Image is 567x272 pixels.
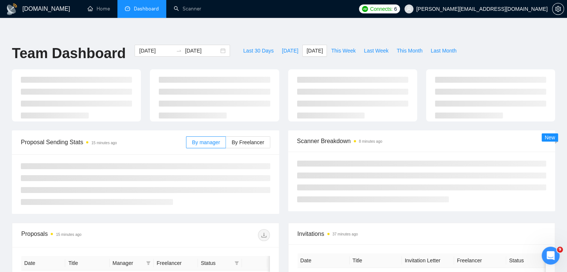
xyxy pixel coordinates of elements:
span: By manager [192,139,220,145]
span: to [176,48,182,54]
span: New [545,135,555,140]
th: Title [65,256,109,271]
button: Last 30 Days [239,45,278,57]
h1: Team Dashboard [12,45,126,62]
span: dashboard [125,6,130,11]
span: Last 30 Days [243,47,274,55]
span: Status [201,259,231,267]
time: 8 minutes ago [359,139,382,143]
span: filter [145,257,152,269]
span: This Month [397,47,422,55]
th: Status [506,253,558,268]
button: This Month [393,45,426,57]
button: Last Week [360,45,393,57]
span: Proposal Sending Stats [21,137,186,147]
span: Manager [113,259,143,267]
time: 15 minutes ago [91,141,117,145]
img: logo [6,3,18,15]
span: 6 [394,5,397,13]
th: Freelancer [154,256,198,271]
th: Date [21,256,65,271]
th: Freelancer [454,253,506,268]
input: Start date [139,47,173,55]
a: searchScanner [174,6,201,12]
span: Last Month [431,47,456,55]
button: setting [552,3,564,15]
th: Invitation Letter [402,253,454,268]
div: Proposals [21,229,145,241]
span: filter [234,261,239,265]
span: This Week [331,47,356,55]
th: Manager [110,256,154,271]
span: By Freelancer [231,139,264,145]
span: Dashboard [134,6,159,12]
span: filter [233,257,240,269]
span: user [406,6,412,12]
span: setting [552,6,564,12]
button: [DATE] [302,45,327,57]
span: Scanner Breakdown [297,136,546,146]
button: This Week [327,45,360,57]
span: [DATE] [282,47,298,55]
span: filter [146,261,151,265]
span: swap-right [176,48,182,54]
img: upwork-logo.png [362,6,368,12]
a: homeHome [88,6,110,12]
time: 15 minutes ago [56,233,81,237]
span: Connects: [370,5,393,13]
span: Last Week [364,47,388,55]
iframe: Intercom live chat [542,247,560,265]
th: Title [350,253,402,268]
button: [DATE] [278,45,302,57]
input: End date [185,47,219,55]
a: setting [552,6,564,12]
time: 37 minutes ago [333,232,358,236]
span: Invitations [297,229,546,238]
span: 9 [557,247,563,253]
span: [DATE] [306,47,323,55]
button: Last Month [426,45,460,57]
th: Date [297,253,350,268]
